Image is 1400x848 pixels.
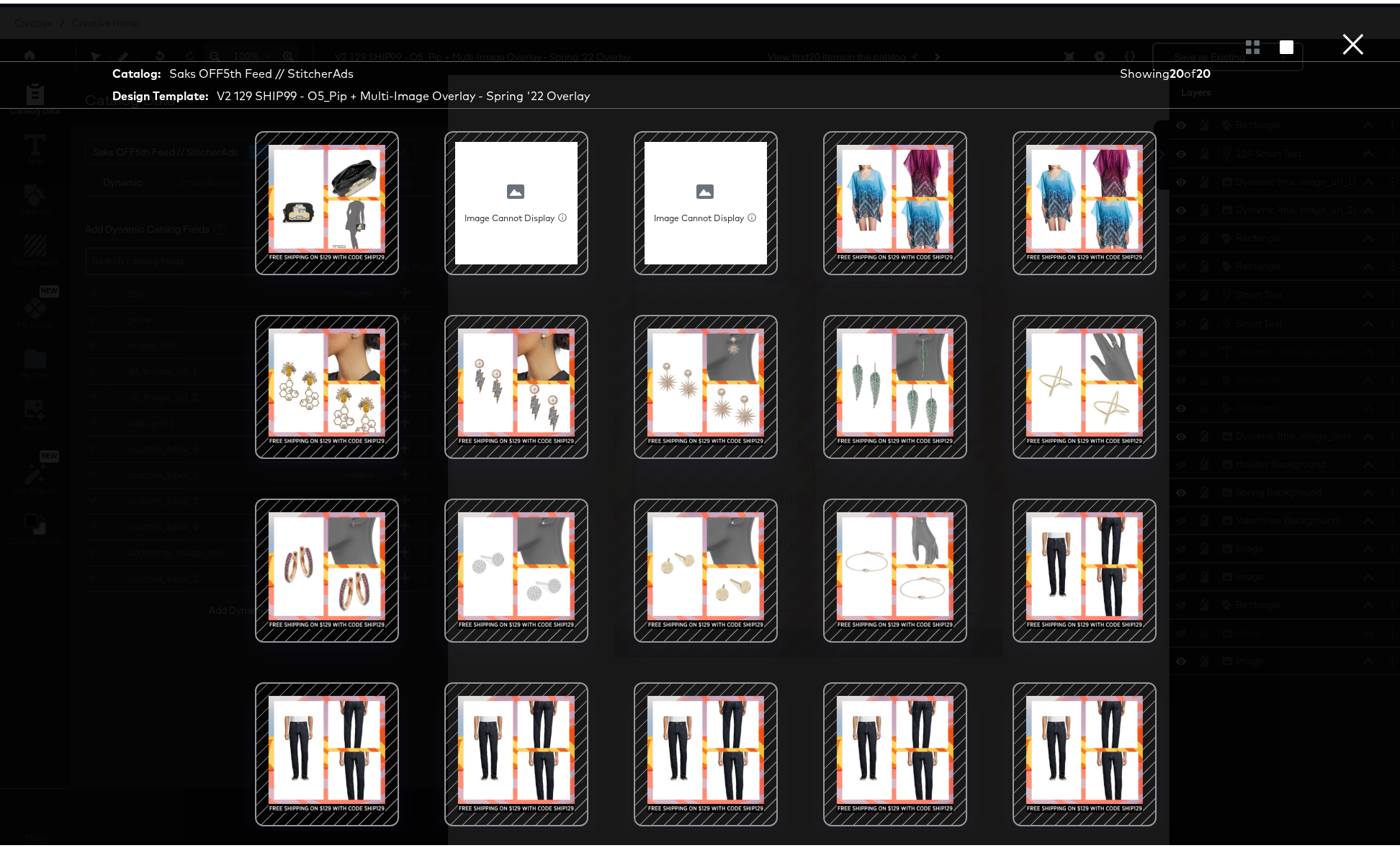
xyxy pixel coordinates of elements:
strong: 20 [1196,63,1211,77]
strong: 20 [1170,63,1184,77]
div: Saks OFF5th Feed // StitcherAds [169,62,354,79]
strong: Design Template: [112,84,208,101]
div: Image Cannot Display [444,128,588,272]
strong: Catalog: [112,62,161,79]
div: V2 129 SHIP99 - O5_Pip + Multi-Image Overlay - Spring '22 Overlay [217,84,590,101]
div: Showing of [1120,62,1274,79]
div: Image Cannot Display [634,128,778,272]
